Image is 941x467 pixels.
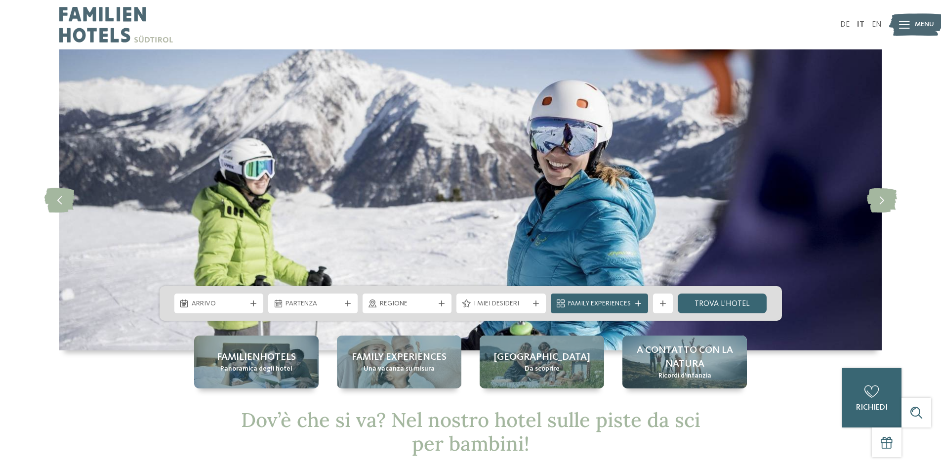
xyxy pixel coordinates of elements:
span: Family Experiences [568,299,631,309]
span: Panoramica degli hotel [220,364,292,374]
a: EN [872,21,882,29]
span: Regione [380,299,435,309]
a: Hotel sulle piste da sci per bambini: divertimento senza confini A contatto con la natura Ricordi... [622,336,747,388]
a: richiedi [842,368,901,427]
a: Hotel sulle piste da sci per bambini: divertimento senza confini [GEOGRAPHIC_DATA] Da scoprire [480,336,604,388]
span: I miei desideri [474,299,529,309]
span: Dov’è che si va? Nel nostro hotel sulle piste da sci per bambini! [241,407,700,456]
a: Hotel sulle piste da sci per bambini: divertimento senza confini Familienhotels Panoramica degli ... [194,336,319,388]
span: Partenza [286,299,340,309]
span: A contatto con la natura [632,343,737,371]
a: DE [840,21,850,29]
span: Arrivo [192,299,246,309]
span: Ricordi d’infanzia [658,371,711,381]
span: richiedi [856,404,888,412]
span: Menu [915,20,934,30]
img: Hotel sulle piste da sci per bambini: divertimento senza confini [59,49,882,350]
span: Da scoprire [525,364,560,374]
a: IT [857,21,864,29]
a: Hotel sulle piste da sci per bambini: divertimento senza confini Family experiences Una vacanza s... [337,336,461,388]
a: trova l’hotel [678,294,767,313]
span: Una vacanza su misura [364,364,435,374]
span: Familienhotels [217,350,296,364]
span: Family experiences [352,350,447,364]
span: [GEOGRAPHIC_DATA] [494,350,590,364]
